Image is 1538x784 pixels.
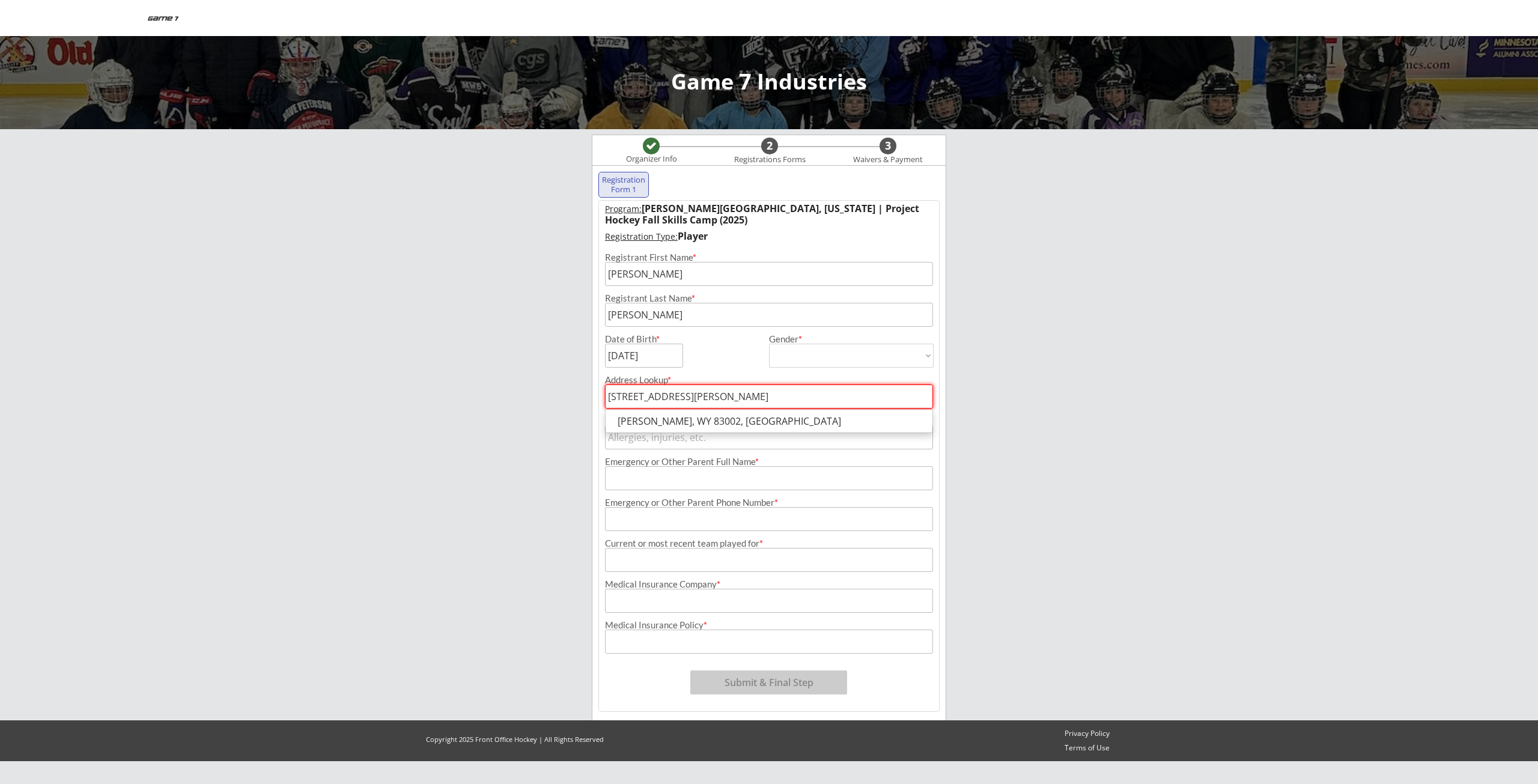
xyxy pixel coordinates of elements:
[605,335,667,344] div: Date of Birth
[618,154,684,164] div: Organizer Info
[605,621,933,630] div: Medical Insurance Policy
[605,294,933,303] div: Registrant Last Name
[769,335,934,344] div: Gender
[12,71,1526,93] div: Game 7 Industries
[1059,729,1115,739] a: Privacy Policy
[1059,743,1115,753] a: Terms of Use
[605,539,933,548] div: Current or most recent team played for
[605,375,933,384] div: Address Lookup
[847,155,929,165] div: Waivers & Payment
[690,670,847,694] button: Submit & Final Step
[605,384,933,409] input: Street, City, Province/State
[728,155,811,165] div: Registrations Forms
[605,202,922,226] strong: [PERSON_NAME][GEOGRAPHIC_DATA], [US_STATE] | Project Hockey Fall Skills Camp (2025)
[761,139,778,153] div: 2
[605,425,933,449] input: Allergies, injuries, etc.
[678,229,708,243] strong: Player
[606,413,932,430] p: [PERSON_NAME], WY 83002, [GEOGRAPHIC_DATA]
[415,735,615,744] div: Copyright 2025 Front Office Hockey | All Rights Reserved
[605,457,933,466] div: Emergency or Other Parent Full Name
[605,498,933,507] div: Emergency or Other Parent Phone Number
[601,175,646,194] div: Registration Form 1
[880,139,896,153] div: 3
[605,231,678,242] u: Registration Type:
[605,580,933,589] div: Medical Insurance Company
[605,253,933,262] div: Registrant First Name
[605,203,642,214] u: Program:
